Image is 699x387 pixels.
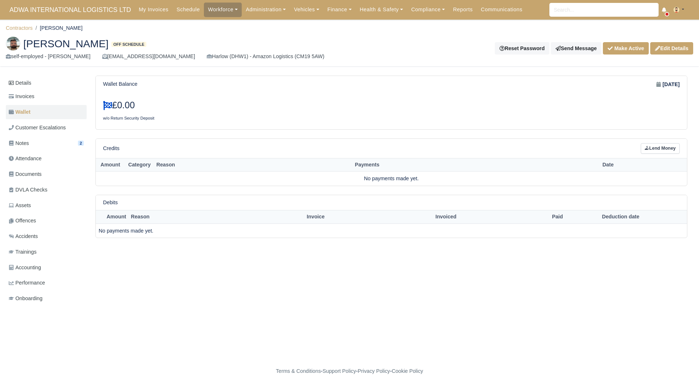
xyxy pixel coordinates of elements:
a: Accidents [6,229,87,243]
td: No payments made yet. [96,223,672,238]
a: Trainings [6,245,87,259]
div: [EMAIL_ADDRESS][DOMAIN_NAME] [102,52,195,61]
a: Customer Escalations [6,121,87,135]
a: Lend Money [641,143,680,154]
span: Off schedule [111,42,146,47]
span: 2 [78,141,84,146]
div: self-employed - [PERSON_NAME] [6,52,91,61]
h6: Debits [103,199,118,206]
span: Invoices [9,92,34,101]
small: w/o Return Security Deposit [103,116,154,120]
a: Reports [449,3,477,17]
a: Assets [6,198,87,213]
span: Wallet [9,108,31,116]
input: Search... [549,3,659,17]
a: Edit Details [650,42,693,55]
th: Date [600,158,647,172]
th: Category [125,158,154,172]
a: DVLA Checks [6,183,87,197]
th: Reason [129,210,255,224]
a: Offences [6,214,87,228]
h6: Wallet Balance [103,81,137,87]
button: Reset Password [495,42,549,55]
a: Contractors [6,25,33,31]
a: Wallet [6,105,87,119]
a: Support Policy [323,368,356,374]
div: James Morse [0,31,699,67]
div: - - - [142,367,557,375]
li: [PERSON_NAME] [33,24,83,32]
th: Paid [515,210,600,224]
a: Cookie Policy [392,368,423,374]
th: Reason [154,158,352,172]
a: Send Message [551,42,601,55]
a: Notes 2 [6,136,87,150]
a: Attendance [6,152,87,166]
span: Notes [9,139,29,148]
th: Amount [96,158,125,172]
span: Accounting [9,263,41,272]
a: Administration [242,3,290,17]
a: Health & Safety [356,3,407,17]
a: Schedule [173,3,204,17]
th: Invoice [255,210,376,224]
th: Invoiced [376,210,515,224]
span: [PERSON_NAME] [23,39,108,49]
a: Terms & Conditions [276,368,321,374]
h3: £0.00 [103,100,386,111]
span: Attendance [9,154,42,163]
button: Make Active [603,42,649,55]
th: Payments [352,158,600,172]
span: Customer Escalations [9,124,66,132]
th: Amount [96,210,129,224]
a: Finance [323,3,356,17]
span: DVLA Checks [9,186,47,194]
a: Accounting [6,261,87,275]
a: Vehicles [290,3,323,17]
div: Harlow (DHW1) - Amazon Logistics (CM19 5AW) [207,52,324,61]
a: Onboarding [6,291,87,306]
span: Performance [9,279,45,287]
span: Offences [9,217,36,225]
td: No payments made yet. [96,172,687,186]
span: Onboarding [9,294,43,303]
h6: Credits [103,145,119,152]
a: Invoices [6,89,87,104]
span: Accidents [9,232,38,241]
a: Compliance [407,3,449,17]
a: Documents [6,167,87,181]
a: Communications [477,3,527,17]
span: Documents [9,170,42,178]
a: My Invoices [135,3,173,17]
a: Details [6,76,87,90]
a: Performance [6,276,87,290]
a: Privacy Policy [358,368,390,374]
a: ADWA INTERNATIONAL LOGISTICS LTD [6,3,135,17]
span: Trainings [9,248,36,256]
a: Workforce [204,3,242,17]
th: Deduction date [600,210,672,224]
strong: [DATE] [663,80,680,89]
span: Assets [9,201,31,210]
